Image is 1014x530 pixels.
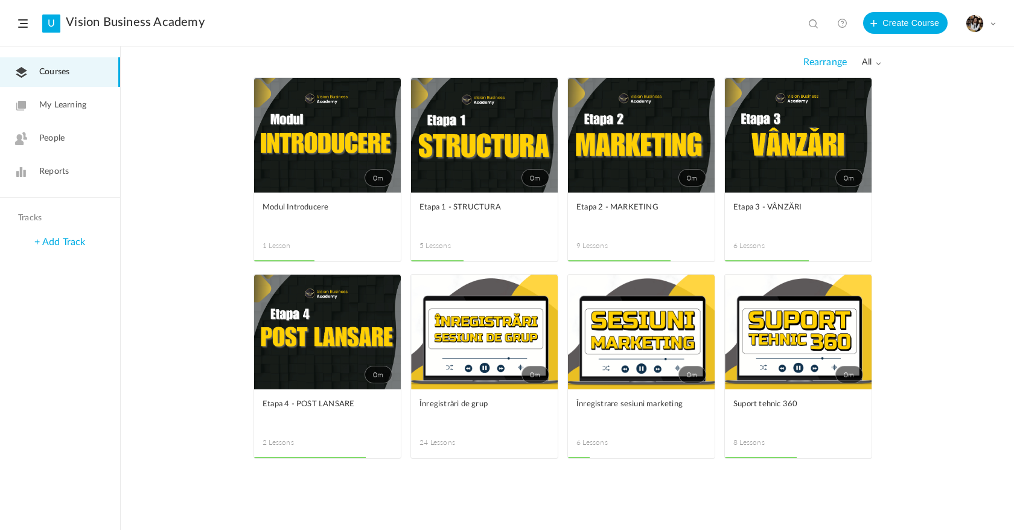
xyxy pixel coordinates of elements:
a: Înregistrări de grup [419,398,549,425]
span: My Learning [39,99,86,112]
span: 0m [835,366,863,383]
a: Înregistrare sesiuni marketing [576,398,706,425]
a: 0m [411,78,558,193]
span: 0m [365,169,392,187]
button: Create Course [863,12,948,34]
span: 9 Lessons [576,240,642,251]
a: Etapa 4 - POST LANSARE [263,398,392,425]
span: Rearrange [803,57,847,68]
span: 24 Lessons [419,437,485,448]
span: 8 Lessons [733,437,799,448]
span: Courses [39,66,69,78]
a: 0m [568,78,715,193]
a: U [42,14,60,33]
span: Etapa 2 - MARKETING [576,201,688,214]
a: 0m [411,275,558,389]
span: Etapa 3 - VÂNZĂRI [733,201,845,214]
a: + Add Track [34,237,85,247]
span: 5 Lessons [419,240,485,251]
a: Suport tehnic 360 [733,398,863,425]
span: 1 Lesson [263,240,328,251]
h4: Tracks [18,213,99,223]
span: 0m [521,169,549,187]
a: 0m [254,78,401,193]
a: Modul Introducere [263,201,392,228]
span: Suport tehnic 360 [733,398,845,411]
span: Înregistrare sesiuni marketing [576,398,688,411]
a: 0m [568,275,715,389]
span: 0m [835,169,863,187]
span: 0m [678,366,706,383]
a: 0m [725,78,872,193]
span: 2 Lessons [263,437,328,448]
span: 6 Lessons [733,240,799,251]
span: Înregistrări de grup [419,398,531,411]
span: all [862,57,881,68]
a: Etapa 1 - STRUCTURA [419,201,549,228]
span: 6 Lessons [576,437,642,448]
a: Etapa 2 - MARKETING [576,201,706,228]
span: 0m [521,366,549,383]
a: Etapa 3 - VÂNZĂRI [733,201,863,228]
span: Etapa 1 - STRUCTURA [419,201,531,214]
img: tempimagehs7pti.png [966,15,983,32]
span: 0m [365,366,392,383]
a: 0m [725,275,872,389]
span: Modul Introducere [263,201,374,214]
span: 0m [678,169,706,187]
a: 0m [254,275,401,389]
span: Etapa 4 - POST LANSARE [263,398,374,411]
span: People [39,132,65,145]
a: Vision Business Academy [66,15,205,30]
span: Reports [39,165,69,178]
